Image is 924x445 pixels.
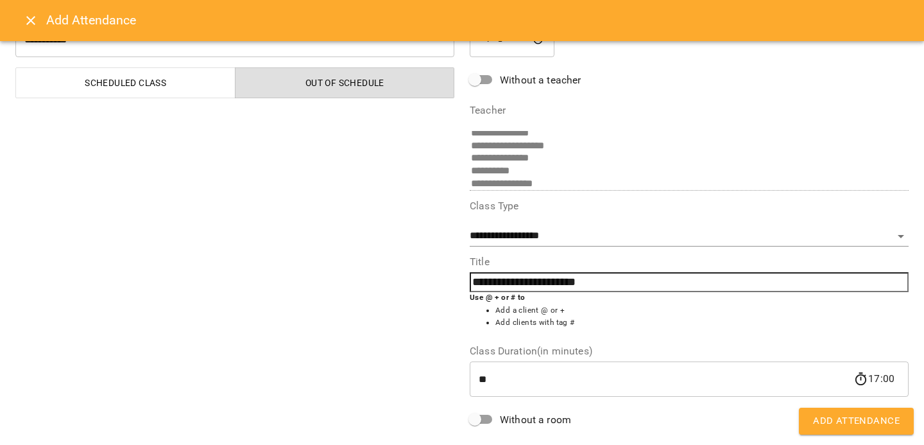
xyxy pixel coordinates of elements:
[15,67,235,98] button: Scheduled class
[235,67,455,98] button: Out of Schedule
[470,201,909,211] label: Class Type
[24,75,228,91] span: Scheduled class
[813,413,900,430] span: Add Attendance
[15,5,46,36] button: Close
[470,293,526,302] b: Use @ + or # to
[243,75,447,91] span: Out of Schedule
[799,408,914,435] button: Add Attendance
[495,317,909,329] li: Add clients with tag #
[46,10,909,30] h6: Add Attendance
[495,304,909,317] li: Add a client @ or +
[500,73,581,88] span: Without a teacher
[500,412,571,428] span: Without a room
[470,105,909,116] label: Teacher
[470,346,909,356] label: Class Duration(in minutes)
[470,257,909,267] label: Title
